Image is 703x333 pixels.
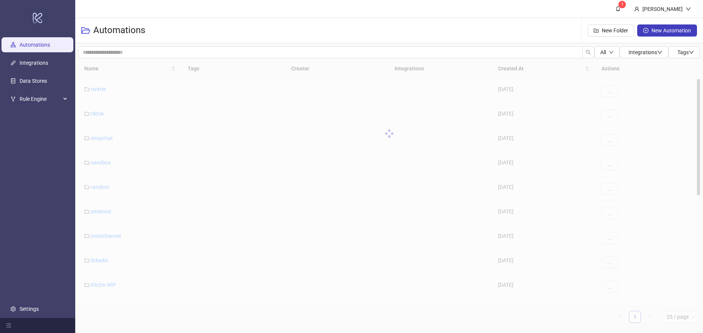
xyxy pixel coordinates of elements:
[677,49,694,55] span: Tags
[602,27,628,33] span: New Folder
[615,6,621,11] span: bell
[6,323,11,328] span: menu-fold
[668,46,700,58] button: Tagsdown
[20,42,50,48] a: Automations
[600,49,606,55] span: All
[20,78,47,84] a: Data Stores
[618,1,626,8] sup: 1
[689,50,694,55] span: down
[81,26,90,35] span: folder-open
[609,50,613,55] span: down
[629,49,662,55] span: Integrations
[20,60,48,66] a: Integrations
[634,6,639,12] span: user
[594,46,619,58] button: Alldown
[11,96,16,102] span: fork
[637,24,697,36] button: New Automation
[20,91,61,106] span: Rule Engine
[686,6,691,12] span: down
[586,50,591,55] span: search
[639,5,686,13] div: [PERSON_NAME]
[594,28,599,33] span: folder-add
[619,46,668,58] button: Integrationsdown
[20,306,39,312] a: Settings
[93,24,145,36] h3: Automations
[643,28,648,33] span: plus-circle
[657,50,662,55] span: down
[621,2,624,7] span: 1
[588,24,634,36] button: New Folder
[651,27,691,33] span: New Automation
